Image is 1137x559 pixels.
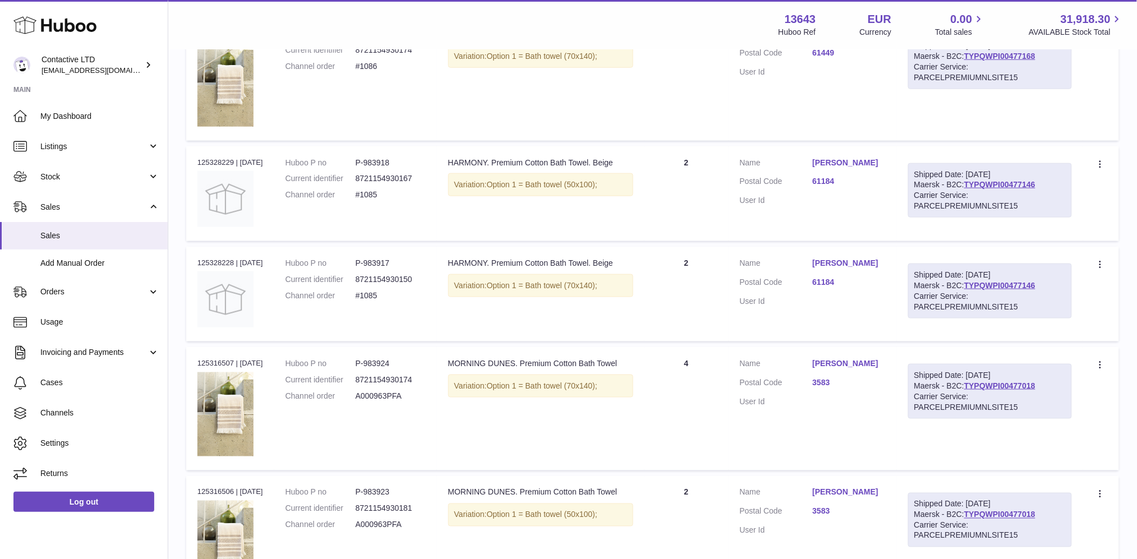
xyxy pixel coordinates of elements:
[40,408,159,418] span: Channels
[197,271,254,327] img: no-photo.jpg
[40,468,159,479] span: Returns
[908,493,1072,548] div: Maersk - B2C:
[286,190,356,200] dt: Channel order
[197,358,263,368] div: 125316507 | [DATE]
[356,190,426,200] dd: #1085
[40,317,159,327] span: Usage
[1029,27,1124,38] span: AVAILABLE Stock Total
[740,487,813,501] dt: Name
[813,48,886,58] a: 61449
[645,347,729,470] td: 4
[197,258,263,268] div: 125328228 | [DATE]
[813,277,886,288] a: 61184
[645,17,729,140] td: 3
[356,258,426,269] dd: P-983917
[964,180,1035,189] a: TYPQWPI00477146
[740,176,813,190] dt: Postal Code
[914,520,1066,542] div: Carrier Service: PARCELPREMIUMNLSITE15
[448,173,633,196] div: Variation:
[448,487,633,498] div: MORNING DUNES. Premium Cotton Bath Towel
[964,52,1035,61] a: TYPQWPI00477168
[286,375,356,385] dt: Current identifier
[813,506,886,517] a: 3583
[40,258,159,269] span: Add Manual Order
[40,377,159,388] span: Cases
[286,158,356,168] dt: Huboo P no
[908,264,1072,318] div: Maersk - B2C:
[935,27,985,38] span: Total sales
[908,34,1072,89] div: Maersk - B2C:
[448,158,633,168] div: HARMONY. Premium Cotton Bath Towel. Beige
[13,57,30,73] img: soul@SOWLhome.com
[740,195,813,206] dt: User Id
[448,274,633,297] div: Variation:
[740,258,813,271] dt: Name
[645,247,729,341] td: 2
[813,158,886,168] a: [PERSON_NAME]
[964,281,1035,290] a: TYPQWPI00477146
[40,347,148,358] span: Invoicing and Payments
[487,281,597,290] span: Option 1 = Bath towel (70x140);
[813,358,886,369] a: [PERSON_NAME]
[356,61,426,72] dd: #1086
[356,290,426,301] dd: #1085
[785,12,816,27] strong: 13643
[740,396,813,407] dt: User Id
[914,391,1066,413] div: Carrier Service: PARCELPREMIUMNLSITE15
[487,180,597,189] span: Option 1 = Bath towel (50x100);
[448,503,633,526] div: Variation:
[779,27,816,38] div: Huboo Ref
[908,364,1072,419] div: Maersk - B2C:
[740,48,813,61] dt: Postal Code
[914,190,1066,211] div: Carrier Service: PARCELPREMIUMNLSITE15
[356,503,426,514] dd: 8721154930181
[868,12,891,27] strong: EUR
[860,27,892,38] div: Currency
[40,111,159,122] span: My Dashboard
[356,391,426,401] dd: A000963PFA
[487,52,597,61] span: Option 1 = Bath towel (70x140);
[286,290,356,301] dt: Channel order
[356,158,426,168] dd: P-983918
[740,377,813,391] dt: Postal Code
[740,277,813,290] dt: Postal Code
[356,45,426,56] dd: 8721154930174
[40,287,148,297] span: Orders
[964,381,1035,390] a: TYPQWPI00477018
[286,173,356,184] dt: Current identifier
[645,146,729,241] td: 2
[40,141,148,152] span: Listings
[740,296,813,307] dt: User Id
[448,45,633,68] div: Variation:
[197,487,263,497] div: 125316506 | [DATE]
[356,358,426,369] dd: P-983924
[487,381,597,390] span: Option 1 = Bath towel (70x140);
[1029,12,1124,38] a: 31,918.30 AVAILABLE Stock Total
[286,520,356,530] dt: Channel order
[740,506,813,520] dt: Postal Code
[964,510,1035,519] a: TYPQWPI00477018
[286,487,356,498] dt: Huboo P no
[487,510,597,519] span: Option 1 = Bath towel (50x100);
[197,372,254,456] img: morning_dunes_premium_cotton_bath_towel_2.jpg
[356,375,426,385] dd: 8721154930174
[813,258,886,269] a: [PERSON_NAME]
[813,487,886,498] a: [PERSON_NAME]
[356,173,426,184] dd: 8721154930167
[740,358,813,372] dt: Name
[197,171,254,227] img: no-photo.jpg
[40,172,148,182] span: Stock
[286,503,356,514] dt: Current identifier
[740,158,813,171] dt: Name
[40,202,148,212] span: Sales
[286,274,356,285] dt: Current identifier
[42,54,142,76] div: Contactive LTD
[286,258,356,269] dt: Huboo P no
[951,12,973,27] span: 0.00
[740,525,813,536] dt: User Id
[914,62,1066,83] div: Carrier Service: PARCELPREMIUMNLSITE15
[813,377,886,388] a: 3583
[935,12,985,38] a: 0.00 Total sales
[286,391,356,401] dt: Channel order
[286,45,356,56] dt: Current identifier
